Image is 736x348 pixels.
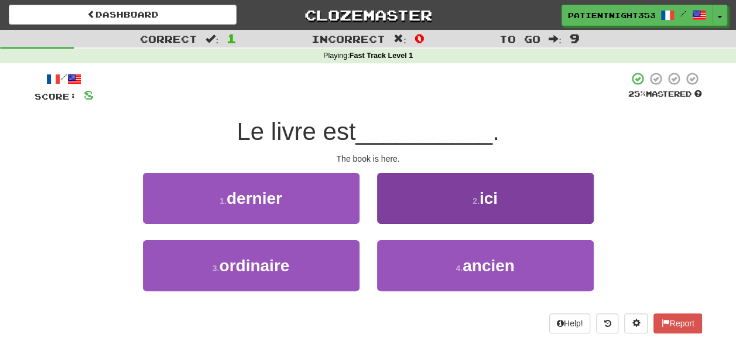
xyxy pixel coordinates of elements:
[570,31,580,45] span: 9
[596,313,618,333] button: Round history (alt+y)
[377,240,594,291] button: 4.ancien
[220,196,227,206] small: 1 .
[35,91,77,101] span: Score:
[143,173,360,224] button: 1.dernier
[35,71,94,86] div: /
[35,153,702,165] div: The book is here.
[213,264,220,273] small: 3 .
[219,257,289,275] span: ordinaire
[473,196,480,206] small: 2 .
[549,313,591,333] button: Help!
[562,5,713,26] a: PatientNight3532 /
[206,34,218,44] span: :
[480,189,498,207] span: ici
[227,31,237,45] span: 1
[680,9,686,18] span: /
[355,118,492,145] span: __________
[350,52,413,60] strong: Fast Track Level 1
[492,118,499,145] span: .
[499,33,540,45] span: To go
[84,87,94,102] span: 8
[549,34,562,44] span: :
[628,89,646,98] span: 25 %
[140,33,197,45] span: Correct
[415,31,425,45] span: 0
[653,313,701,333] button: Report
[628,89,702,100] div: Mastered
[227,189,282,207] span: dernier
[377,173,594,224] button: 2.ici
[456,264,463,273] small: 4 .
[568,10,655,21] span: PatientNight3532
[143,240,360,291] button: 3.ordinaire
[237,118,355,145] span: Le livre est
[393,34,406,44] span: :
[463,257,515,275] span: ancien
[311,33,385,45] span: Incorrect
[9,5,237,25] a: Dashboard
[254,5,482,25] a: Clozemaster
